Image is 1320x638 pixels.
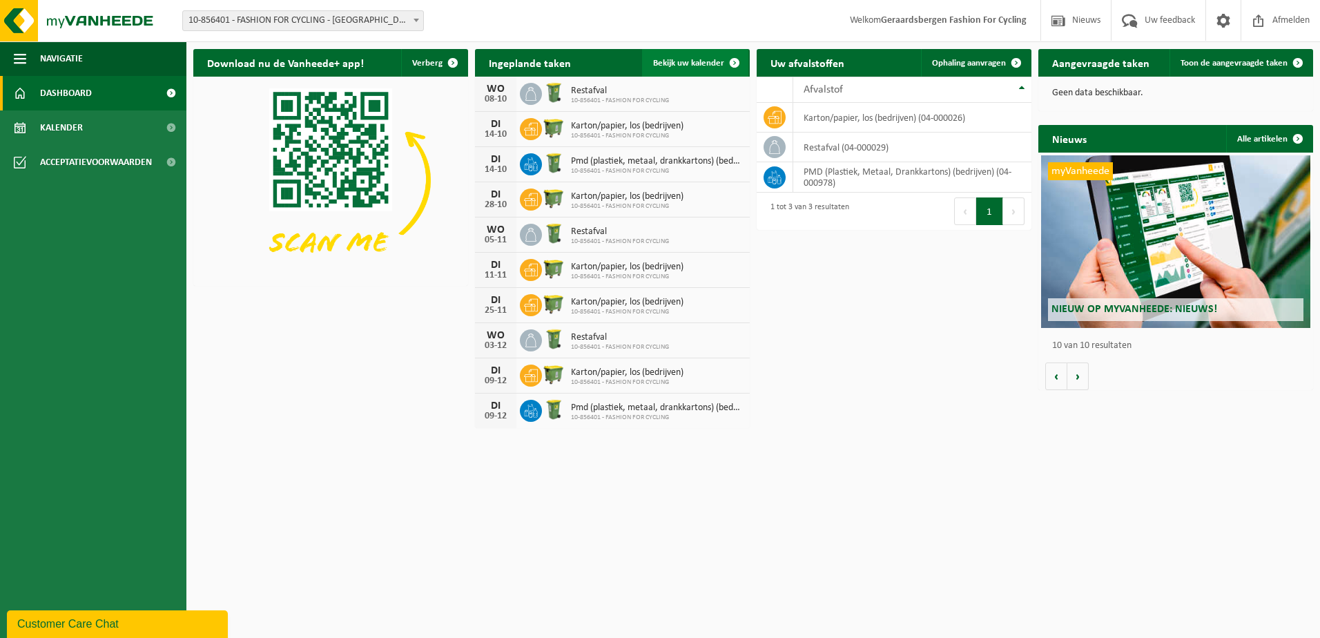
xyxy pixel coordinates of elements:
[482,330,509,341] div: WO
[482,235,509,245] div: 05-11
[571,414,743,422] span: 10-856401 - FASHION FOR CYCLING
[793,133,1031,162] td: restafval (04-000029)
[1048,162,1113,180] span: myVanheede
[40,76,92,110] span: Dashboard
[1181,59,1288,68] span: Toon de aangevraagde taken
[542,292,565,316] img: WB-1100-HPE-GN-50
[653,59,724,68] span: Bekijk uw kalender
[482,154,509,165] div: DI
[482,271,509,280] div: 11-11
[1038,49,1163,76] h2: Aangevraagde taken
[1045,362,1067,390] button: Vorige
[1041,155,1310,328] a: myVanheede Nieuw op myVanheede: Nieuws!
[954,197,976,225] button: Previous
[571,191,683,202] span: Karton/papier, los (bedrijven)
[40,110,83,145] span: Kalender
[757,49,858,76] h2: Uw afvalstoffen
[571,273,683,281] span: 10-856401 - FASHION FOR CYCLING
[1169,49,1312,77] a: Toon de aangevraagde taken
[482,189,509,200] div: DI
[571,367,683,378] span: Karton/papier, los (bedrijven)
[482,295,509,306] div: DI
[482,165,509,175] div: 14-10
[571,167,743,175] span: 10-856401 - FASHION FOR CYCLING
[571,121,683,132] span: Karton/papier, los (bedrijven)
[571,86,669,97] span: Restafval
[542,151,565,175] img: WB-0240-HPE-GN-50
[542,116,565,139] img: WB-1100-HPE-GN-50
[482,412,509,421] div: 09-12
[482,130,509,139] div: 14-10
[542,222,565,245] img: WB-0240-HPE-GN-50
[571,202,683,211] span: 10-856401 - FASHION FOR CYCLING
[542,398,565,421] img: WB-0240-HPE-GN-50
[793,162,1031,193] td: PMD (Plastiek, Metaal, Drankkartons) (bedrijven) (04-000978)
[1003,197,1025,225] button: Next
[571,332,669,343] span: Restafval
[542,327,565,351] img: WB-0240-HPE-GN-50
[412,59,443,68] span: Verberg
[401,49,467,77] button: Verberg
[1052,341,1306,351] p: 10 van 10 resultaten
[1051,304,1217,315] span: Nieuw op myVanheede: Nieuws!
[482,95,509,104] div: 08-10
[881,15,1027,26] strong: Geraardsbergen Fashion For Cycling
[1067,362,1089,390] button: Volgende
[482,306,509,316] div: 25-11
[571,297,683,308] span: Karton/papier, los (bedrijven)
[482,400,509,412] div: DI
[482,376,509,386] div: 09-12
[764,196,849,226] div: 1 tot 3 van 3 resultaten
[1226,125,1312,153] a: Alle artikelen
[482,224,509,235] div: WO
[193,77,468,283] img: Download de VHEPlus App
[932,59,1006,68] span: Ophaling aanvragen
[1038,125,1100,152] h2: Nieuws
[542,362,565,386] img: WB-1100-HPE-GN-50
[482,84,509,95] div: WO
[542,81,565,104] img: WB-0240-HPE-GN-50
[482,365,509,376] div: DI
[571,308,683,316] span: 10-856401 - FASHION FOR CYCLING
[183,11,423,30] span: 10-856401 - FASHION FOR CYCLING - GERAARDSBERGEN
[921,49,1030,77] a: Ophaling aanvragen
[475,49,585,76] h2: Ingeplande taken
[482,341,509,351] div: 03-12
[193,49,378,76] h2: Download nu de Vanheede+ app!
[804,84,843,95] span: Afvalstof
[182,10,424,31] span: 10-856401 - FASHION FOR CYCLING - GERAARDSBERGEN
[571,226,669,238] span: Restafval
[40,41,83,76] span: Navigatie
[571,132,683,140] span: 10-856401 - FASHION FOR CYCLING
[642,49,748,77] a: Bekijk uw kalender
[793,103,1031,133] td: karton/papier, los (bedrijven) (04-000026)
[482,200,509,210] div: 28-10
[571,262,683,273] span: Karton/papier, los (bedrijven)
[482,260,509,271] div: DI
[571,378,683,387] span: 10-856401 - FASHION FOR CYCLING
[571,403,743,414] span: Pmd (plastiek, metaal, drankkartons) (bedrijven)
[482,119,509,130] div: DI
[1052,88,1299,98] p: Geen data beschikbaar.
[7,608,231,638] iframe: chat widget
[542,186,565,210] img: WB-1100-HPE-GN-50
[542,257,565,280] img: WB-1100-HPE-GN-50
[40,145,152,180] span: Acceptatievoorwaarden
[571,97,669,105] span: 10-856401 - FASHION FOR CYCLING
[571,343,669,351] span: 10-856401 - FASHION FOR CYCLING
[976,197,1003,225] button: 1
[571,238,669,246] span: 10-856401 - FASHION FOR CYCLING
[571,156,743,167] span: Pmd (plastiek, metaal, drankkartons) (bedrijven)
